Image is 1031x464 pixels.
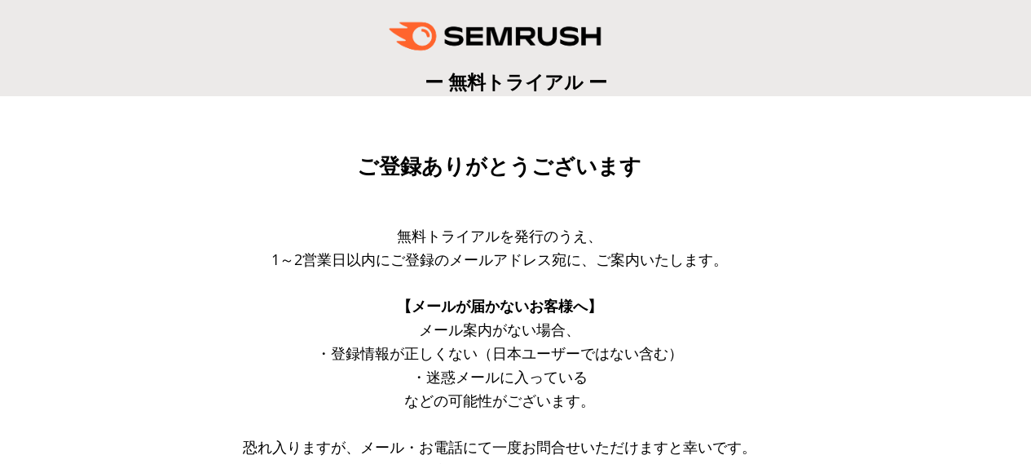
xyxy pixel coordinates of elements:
[357,154,641,179] span: ご登録ありがとうございます
[425,68,607,95] span: ー 無料トライアル ー
[397,226,602,245] span: 無料トライアルを発行のうえ、
[419,320,580,339] span: メール案内がない場合、
[316,343,683,363] span: ・登録情報が正しくない（日本ユーザーではない含む）
[412,367,588,387] span: ・迷惑メールに入っている
[243,437,756,457] span: 恐れ入りますが、メール・お電話にて一度お問合せいただけますと幸いです。
[404,391,595,410] span: などの可能性がございます。
[271,250,728,269] span: 1～2営業日以内にご登録のメールアドレス宛に、ご案内いたします。
[397,296,602,316] span: 【メールが届かないお客様へ】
